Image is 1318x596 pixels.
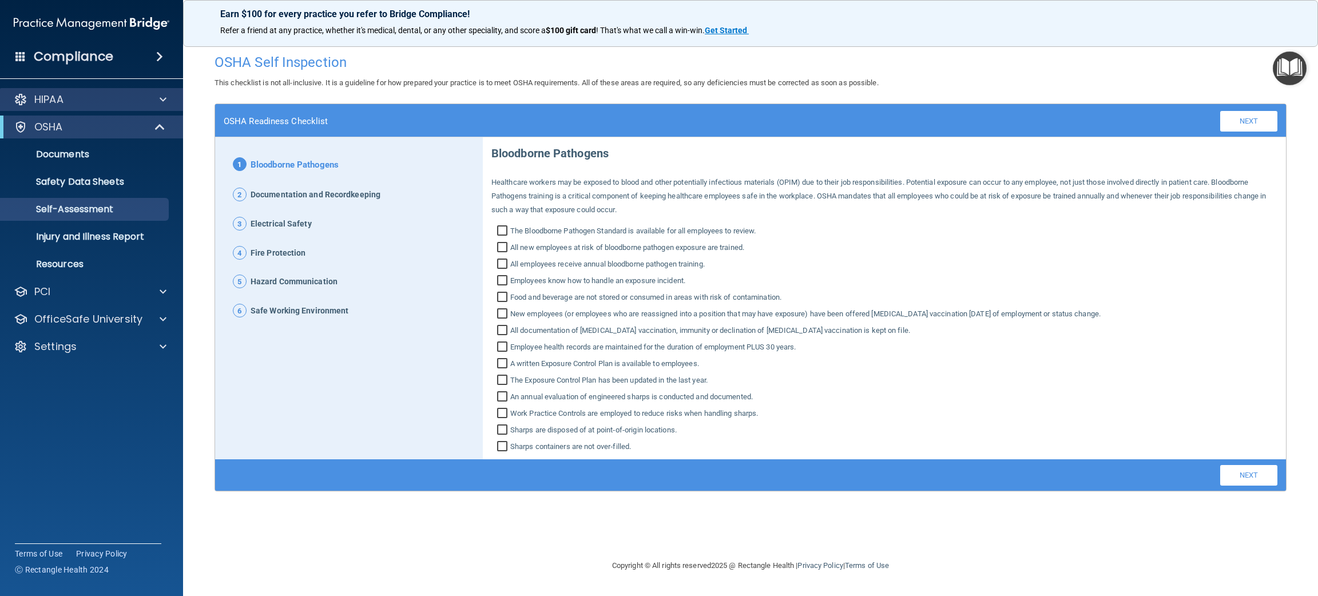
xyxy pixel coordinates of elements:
p: OSHA [34,120,63,134]
input: New employees (or employees who are reassigned into a position that may have exposure) have been ... [497,309,510,321]
p: Earn $100 for every practice you refer to Bridge Compliance! [220,9,1281,19]
input: All new employees at risk of bloodborne pathogen exposure are trained. [497,243,510,255]
span: 6 [233,304,247,317]
span: Fire Protection [251,246,306,261]
span: All documentation of [MEDICAL_DATA] vaccination, immunity or declination of [MEDICAL_DATA] vaccin... [510,324,910,337]
div: Copyright © All rights reserved 2025 @ Rectangle Health | | [542,547,959,584]
span: Ⓒ Rectangle Health 2024 [15,564,109,575]
span: Bloodborne Pathogens [251,157,339,173]
h4: OSHA Self Inspection [215,55,1287,70]
input: Sharps containers are not over‐filled. [497,442,510,454]
button: Open Resource Center [1273,51,1307,85]
img: PMB logo [14,12,169,35]
a: HIPAA [14,93,166,106]
p: Settings [34,340,77,353]
input: The Exposure Control Plan has been updated in the last year. [497,376,510,387]
p: PCI [34,285,50,299]
a: PCI [14,285,166,299]
a: Next [1220,465,1277,486]
input: Work Practice Controls are employed to reduce risks when handling sharps. [497,409,510,420]
p: Safety Data Sheets [7,176,164,188]
input: An annual evaluation of engineered sharps is conducted and documented. [497,392,510,404]
input: Sharps are disposed of at point‐of‐origin locations. [497,426,510,437]
span: A written Exposure Control Plan is available to employees. [510,357,699,371]
span: This checklist is not all-inclusive. It is a guideline for how prepared your practice is to meet ... [215,78,879,87]
span: Refer a friend at any practice, whether it's medical, dental, or any other speciality, and score a [220,26,546,35]
span: Electrical Safety [251,217,312,232]
span: Documentation and Recordkeeping [251,188,380,202]
h4: Compliance [34,49,113,65]
span: 2 [233,188,247,201]
input: A written Exposure Control Plan is available to employees. [497,359,510,371]
span: Work Practice Controls are employed to reduce risks when handling sharps. [510,407,758,420]
p: OfficeSafe University [34,312,142,326]
span: 4 [233,246,247,260]
h4: OSHA Readiness Checklist [224,116,328,126]
span: Sharps containers are not over‐filled. [510,440,631,454]
strong: Get Started [705,26,747,35]
a: Privacy Policy [797,561,843,570]
input: The Bloodborne Pathogen Standard is available for all employees to review. [497,227,510,238]
span: An annual evaluation of engineered sharps is conducted and documented. [510,390,753,404]
input: Employee health records are maintained for the duration of employment PLUS 30 years. [497,343,510,354]
span: Employees know how to handle an exposure incident. [510,274,685,288]
a: Terms of Use [845,561,889,570]
a: Next [1220,111,1277,132]
span: Employee health records are maintained for the duration of employment PLUS 30 years. [510,340,796,354]
p: Documents [7,149,164,160]
a: Terms of Use [15,548,62,559]
input: All documentation of [MEDICAL_DATA] vaccination, immunity or declination of [MEDICAL_DATA] vaccin... [497,326,510,337]
p: Healthcare workers may be exposed to blood and other potentially infectious materials (OPIM) due ... [491,176,1277,217]
p: Self-Assessment [7,204,164,215]
input: Food and beverage are not stored or consumed in areas with risk of contamination. [497,293,510,304]
p: Resources [7,259,164,270]
span: Hazard Communication [251,275,338,289]
span: ! That's what we call a win-win. [596,26,705,35]
span: All employees receive annual bloodborne pathogen training. [510,257,705,271]
strong: $100 gift card [546,26,596,35]
a: OSHA [14,120,166,134]
span: 5 [233,275,247,288]
span: The Exposure Control Plan has been updated in the last year. [510,374,708,387]
span: New employees (or employees who are reassigned into a position that may have exposure) have been ... [510,307,1101,321]
a: Settings [14,340,166,353]
span: Sharps are disposed of at point‐of‐origin locations. [510,423,677,437]
a: Privacy Policy [76,548,128,559]
span: 1 [233,157,247,171]
input: All employees receive annual bloodborne pathogen training. [497,260,510,271]
span: The Bloodborne Pathogen Standard is available for all employees to review. [510,224,756,238]
span: 3 [233,217,247,231]
span: Food and beverage are not stored or consumed in areas with risk of contamination. [510,291,781,304]
p: Bloodborne Pathogens [491,137,1277,164]
input: Employees know how to handle an exposure incident. [497,276,510,288]
p: HIPAA [34,93,63,106]
span: Safe Working Environment [251,304,348,319]
span: All new employees at risk of bloodborne pathogen exposure are trained. [510,241,744,255]
p: Injury and Illness Report [7,231,164,243]
a: Get Started [705,26,749,35]
a: OfficeSafe University [14,312,166,326]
